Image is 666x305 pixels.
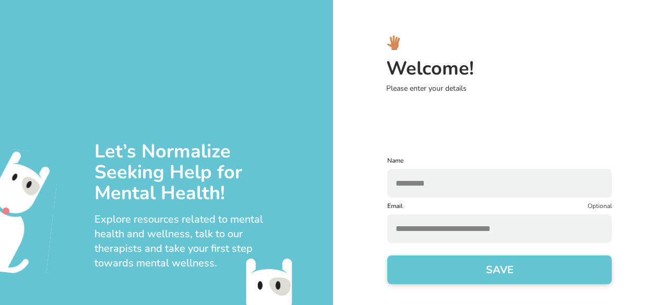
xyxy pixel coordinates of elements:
label: Name [387,156,612,165]
img: hi_logo.svg [386,35,401,50]
p: Optional [588,202,612,210]
div: Explore resources related to mental health and wellness, talk to our therapists and take your fir... [94,212,272,271]
button: SAVE [387,255,612,284]
img: emo-bottom.svg [233,258,305,305]
p: Please enter your details [386,83,666,94]
div: Let’s Normalize Seeking Help for Mental Health! [94,141,272,204]
h3: Welcome! [386,58,666,79]
label: Email [387,202,403,210]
